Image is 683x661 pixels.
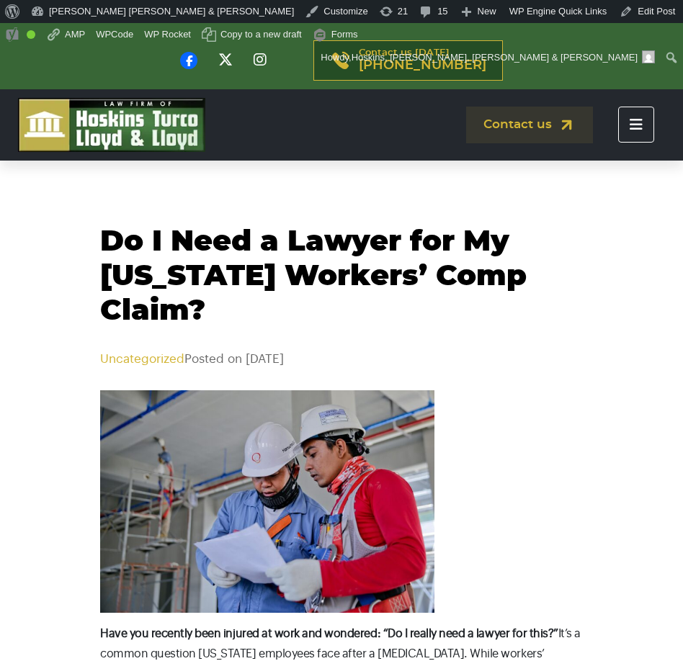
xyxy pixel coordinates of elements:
[27,30,35,39] div: Good
[100,628,558,639] span: Have you recently been injured at work and wondered: “Do I really need a lawyer for this?”
[41,23,91,46] a: View AMP version
[18,98,205,152] img: logo
[220,23,302,46] span: Copy to a new draft
[100,350,583,369] p: Posted on [DATE]
[618,107,654,143] button: Toggle navigation
[313,40,503,81] a: Contact us [DATE][PHONE_NUMBER]
[100,225,583,328] h1: Do I Need a Lawyer for My [US_STATE] Workers’ Comp Claim?
[331,23,358,46] span: Forms
[139,23,197,46] a: WP Rocket
[91,23,139,46] a: WPCode
[100,353,184,365] a: Uncategorized
[352,52,638,63] span: Hoskins, [PERSON_NAME], [PERSON_NAME] & [PERSON_NAME]
[466,107,593,143] a: Contact us
[316,46,661,69] a: Howdy,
